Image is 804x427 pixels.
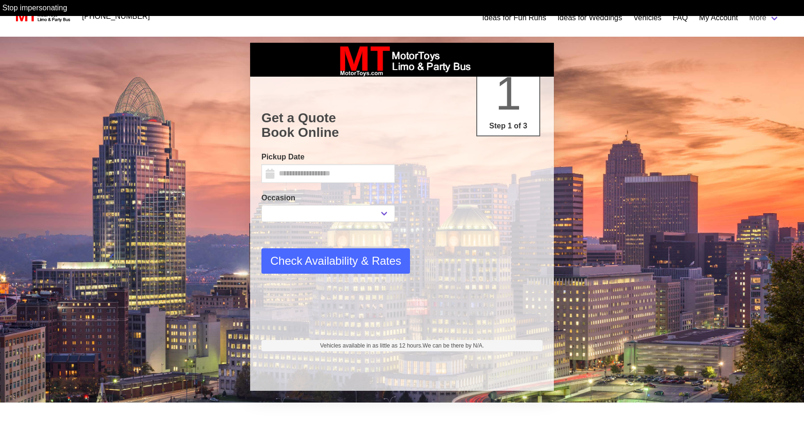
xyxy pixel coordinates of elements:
span: Vehicles available in as little as 12 hours. [320,341,484,350]
label: Occasion [261,192,395,204]
a: More [744,8,785,27]
label: Pickup Date [261,151,395,163]
button: Check Availability & Rates [261,248,410,274]
a: FAQ [673,12,688,24]
span: Check Availability & Rates [270,253,401,269]
span: 1 [495,67,521,119]
a: My Account [699,12,738,24]
img: box_logo_brand.jpeg [331,43,473,77]
a: Stop impersonating [2,4,67,12]
p: Step 1 of 3 [481,120,536,132]
a: [PHONE_NUMBER] [77,7,156,26]
img: MotorToys Logo [13,10,71,23]
a: Ideas for Weddings [558,12,623,24]
a: Ideas for Fun Runs [482,12,546,24]
h1: Get a Quote Book Online [261,111,543,140]
span: We can be there by N/A. [423,342,484,349]
a: Vehicles [633,12,662,24]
